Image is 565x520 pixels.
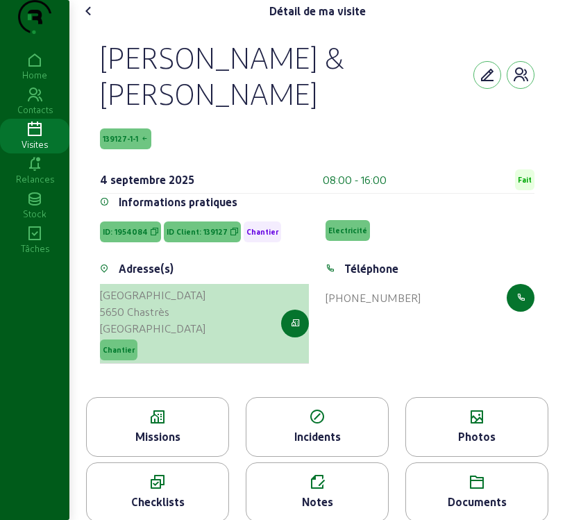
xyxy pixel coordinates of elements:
[119,194,237,210] div: Informations pratiques
[326,290,421,306] div: [PHONE_NUMBER]
[406,494,548,510] div: Documents
[406,428,548,445] div: Photos
[323,171,387,188] div: 08:00 - 16:00
[328,226,367,235] span: Electricité
[344,260,398,277] div: Téléphone
[100,287,205,303] div: [GEOGRAPHIC_DATA]
[246,227,278,237] span: Chantier
[100,303,205,320] div: 5650 Chastrès
[100,171,194,188] div: 4 septembre 2025
[167,227,228,237] span: ID Client: 139127
[103,134,138,144] span: 139127-1-1
[100,39,473,111] div: [PERSON_NAME] & [PERSON_NAME]
[103,227,148,237] span: ID: 1954084
[87,428,228,445] div: Missions
[518,175,532,185] span: Fait
[87,494,228,510] div: Checklists
[103,345,135,355] span: Chantier
[246,428,388,445] div: Incidents
[119,260,174,277] div: Adresse(s)
[246,494,388,510] div: Notes
[269,3,366,19] div: Détail de ma visite
[100,320,205,337] div: [GEOGRAPHIC_DATA]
